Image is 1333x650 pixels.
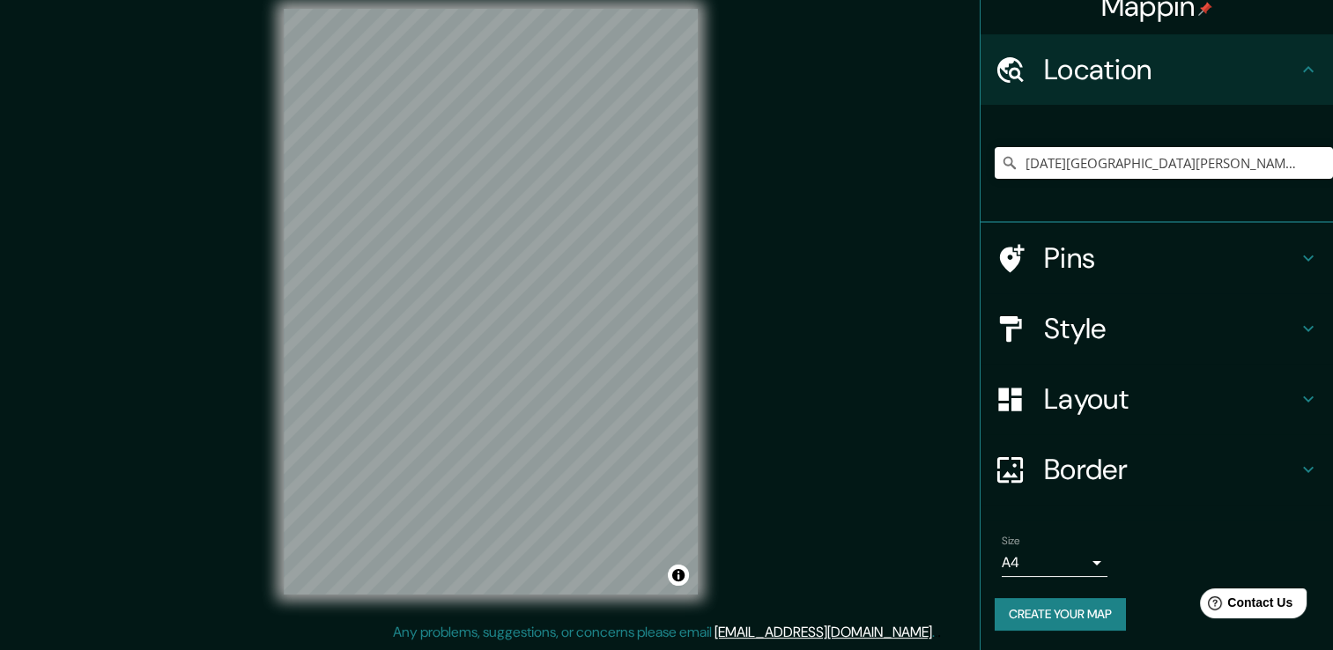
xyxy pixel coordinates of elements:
[1044,240,1298,276] h4: Pins
[1044,311,1298,346] h4: Style
[1002,549,1107,577] div: A4
[981,293,1333,364] div: Style
[981,364,1333,434] div: Layout
[935,622,937,643] div: .
[1198,2,1212,16] img: pin-icon.png
[1044,452,1298,487] h4: Border
[668,565,689,586] button: Toggle attribution
[284,9,698,595] canvas: Map
[715,623,932,641] a: [EMAIL_ADDRESS][DOMAIN_NAME]
[981,34,1333,105] div: Location
[937,622,941,643] div: .
[393,622,935,643] p: Any problems, suggestions, or concerns please email .
[1176,581,1314,631] iframe: Help widget launcher
[981,434,1333,505] div: Border
[1044,381,1298,417] h4: Layout
[981,223,1333,293] div: Pins
[1044,52,1298,87] h4: Location
[1002,534,1020,549] label: Size
[995,147,1333,179] input: Pick your city or area
[995,598,1126,631] button: Create your map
